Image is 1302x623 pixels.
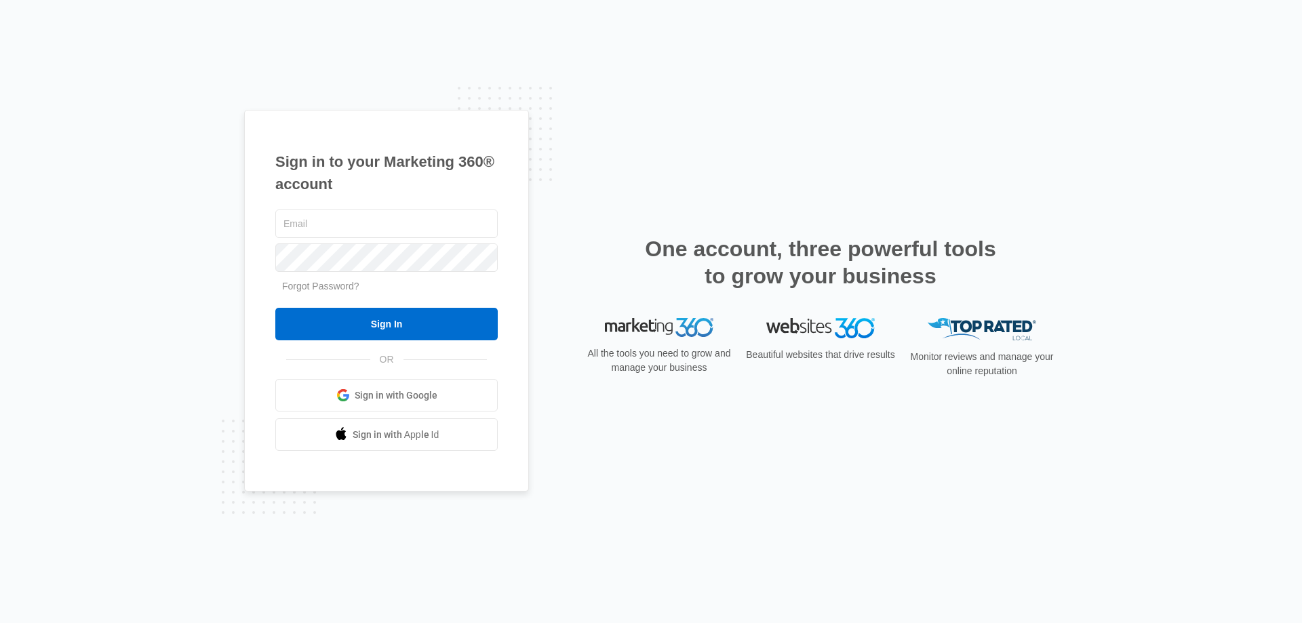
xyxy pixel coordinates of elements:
[605,318,713,337] img: Marketing 360
[906,350,1058,378] p: Monitor reviews and manage your online reputation
[766,318,875,338] img: Websites 360
[370,353,403,367] span: OR
[275,418,498,451] a: Sign in with Apple Id
[282,281,359,292] a: Forgot Password?
[355,388,437,403] span: Sign in with Google
[641,235,1000,289] h2: One account, three powerful tools to grow your business
[275,379,498,411] a: Sign in with Google
[275,150,498,195] h1: Sign in to your Marketing 360® account
[583,346,735,375] p: All the tools you need to grow and manage your business
[353,428,439,442] span: Sign in with Apple Id
[745,348,896,362] p: Beautiful websites that drive results
[275,308,498,340] input: Sign In
[275,209,498,238] input: Email
[928,318,1036,340] img: Top Rated Local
